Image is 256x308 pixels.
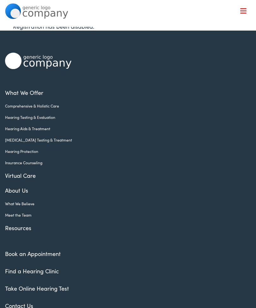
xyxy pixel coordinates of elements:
[5,148,241,154] a: Hearing Protection
[5,171,241,180] a: Virtual Care
[10,25,251,45] a: What We Offer
[5,284,69,292] a: Take Online Hearing Test
[5,137,241,143] a: [MEDICAL_DATA] Testing & Treatment
[5,160,241,166] a: Insurance Counseling
[5,88,241,97] a: What We Offer
[5,201,241,206] a: What We Believe
[5,224,241,232] a: Resources
[5,103,241,109] a: Comprehensive & Holistic Care
[5,186,241,195] a: About Us
[5,53,71,69] img: Alpaca Audiology
[5,126,241,131] a: Hearing Aids & Treatment
[5,250,61,258] a: Book an Appointment
[5,267,59,275] a: Find a Hearing Clinic
[5,212,241,218] a: Meet the Team
[5,114,241,120] a: Hearing Testing & Evaluation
